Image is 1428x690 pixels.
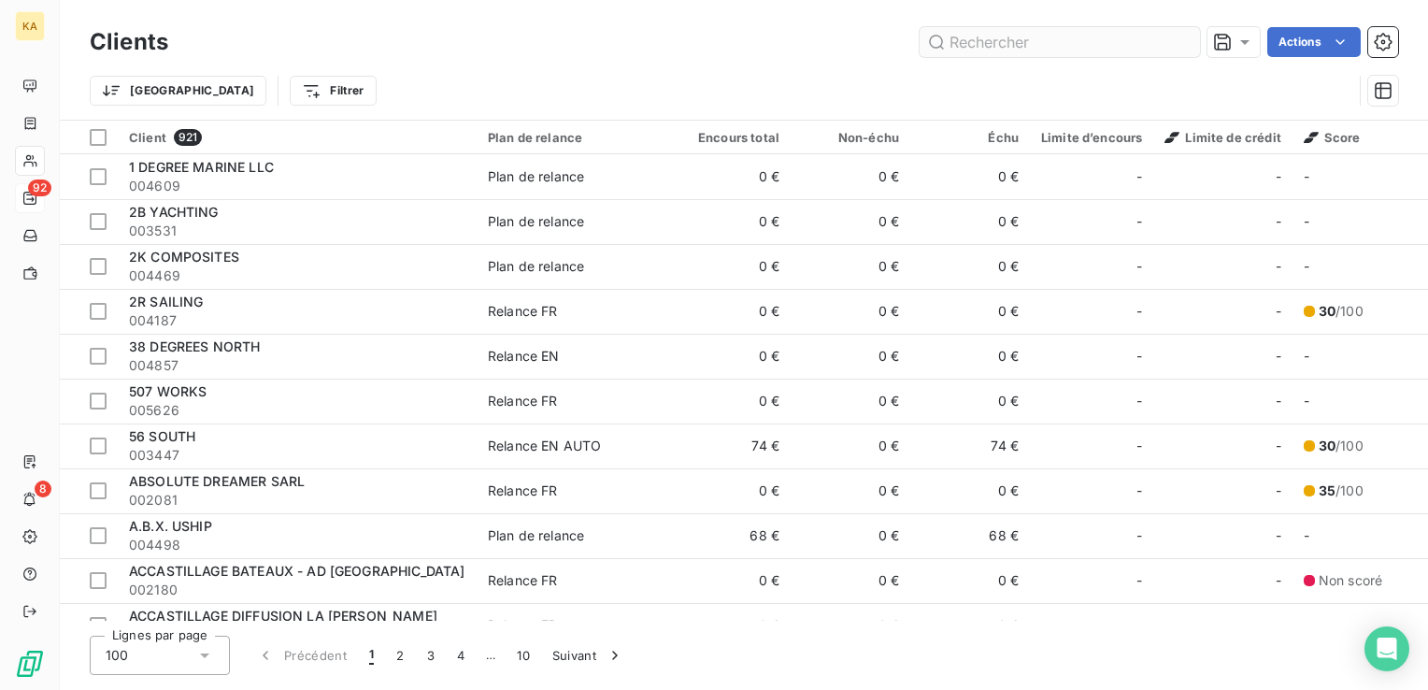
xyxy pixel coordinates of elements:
button: 10 [506,636,541,675]
button: Filtrer [290,76,376,106]
div: KA [15,11,45,41]
div: Relance FR [488,482,558,500]
td: 0 € [910,289,1030,334]
span: 1 DEGREE MARINE LLC [129,159,274,175]
td: 0 € [791,558,910,603]
div: Relance FR [488,571,558,590]
span: 92 [28,180,51,196]
span: Client [129,130,166,145]
span: 35 [1319,482,1335,498]
span: 002180 [129,581,465,599]
span: - [1304,213,1309,229]
span: - [1276,212,1281,231]
span: 507 WORKS [129,383,207,399]
span: - [1136,392,1142,410]
td: 0 € [791,334,910,379]
span: - [1304,258,1309,274]
span: - [1304,527,1309,543]
td: 0 € [671,379,791,424]
span: … [476,640,506,670]
span: /100 [1319,482,1364,500]
div: Relance FR [488,392,558,410]
td: 0 € [910,244,1030,289]
span: 004609 [129,177,465,195]
span: ABSOLUTE DREAMER SARL [129,473,305,489]
span: - [1276,392,1281,410]
span: - [1304,617,1309,633]
button: 3 [416,636,446,675]
span: 004469 [129,266,465,285]
div: Échu [921,130,1019,145]
td: 0 € [791,289,910,334]
td: 74 € [671,424,791,468]
span: 004857 [129,356,465,375]
span: - [1136,616,1142,635]
span: - [1136,526,1142,545]
span: - [1304,393,1309,409]
span: 38 DEGREES NORTH [129,338,260,354]
span: 2B YACHTING [129,204,219,220]
td: 68 € [671,513,791,558]
span: Non scoré [1319,571,1382,590]
td: 0 € [910,558,1030,603]
td: 0 € [910,199,1030,244]
div: Plan de relance [488,130,660,145]
td: 0 € [910,154,1030,199]
span: - [1276,302,1281,321]
span: - [1276,616,1281,635]
span: ACCASTILLAGE BATEAUX - AD [GEOGRAPHIC_DATA] [129,563,464,579]
div: Limite d’encours [1041,130,1142,145]
span: /100 [1319,437,1364,455]
td: 0 € [671,244,791,289]
span: 005626 [129,401,465,420]
span: 002081 [129,491,465,510]
span: 8 [35,481,51,497]
input: Rechercher [920,27,1200,57]
span: /100 [1319,302,1364,321]
td: 0 € [791,468,910,513]
span: - [1276,167,1281,186]
div: Plan de relance [488,212,584,231]
span: 2K COMPOSITES [129,249,239,265]
span: - [1304,348,1309,364]
span: Score [1304,130,1361,145]
span: 30 [1319,438,1335,453]
span: - [1136,167,1142,186]
span: - [1136,212,1142,231]
td: 0 € [791,244,910,289]
td: 0 € [671,468,791,513]
span: 921 [174,129,202,146]
span: - [1136,571,1142,590]
button: Actions [1267,27,1361,57]
button: 4 [446,636,476,675]
span: 003531 [129,222,465,240]
div: Encours total [682,130,779,145]
span: 1 [369,646,374,665]
div: Open Intercom Messenger [1364,626,1409,671]
div: Relance EN [488,347,560,366]
td: 0 € [671,154,791,199]
button: 1 [358,636,385,675]
td: 0 € [671,334,791,379]
td: 0 € [791,379,910,424]
td: 68 € [910,513,1030,558]
button: Suivant [541,636,635,675]
span: Limite de crédit [1164,130,1280,145]
td: 0 € [910,334,1030,379]
span: ACCASTILLAGE DIFFUSION LA [PERSON_NAME] [129,608,437,624]
span: - [1276,437,1281,455]
div: Plan de relance [488,526,584,545]
span: - [1276,482,1281,500]
div: Non-échu [802,130,899,145]
td: 74 € [910,424,1030,468]
span: 004498 [129,536,465,554]
span: - [1276,571,1281,590]
td: 0 € [791,513,910,558]
button: 2 [385,636,415,675]
span: 100 [106,646,128,665]
span: - [1276,347,1281,366]
td: 0 € [910,603,1030,648]
span: - [1136,302,1142,321]
div: Relance EN AUTO [488,437,601,455]
span: - [1136,437,1142,455]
